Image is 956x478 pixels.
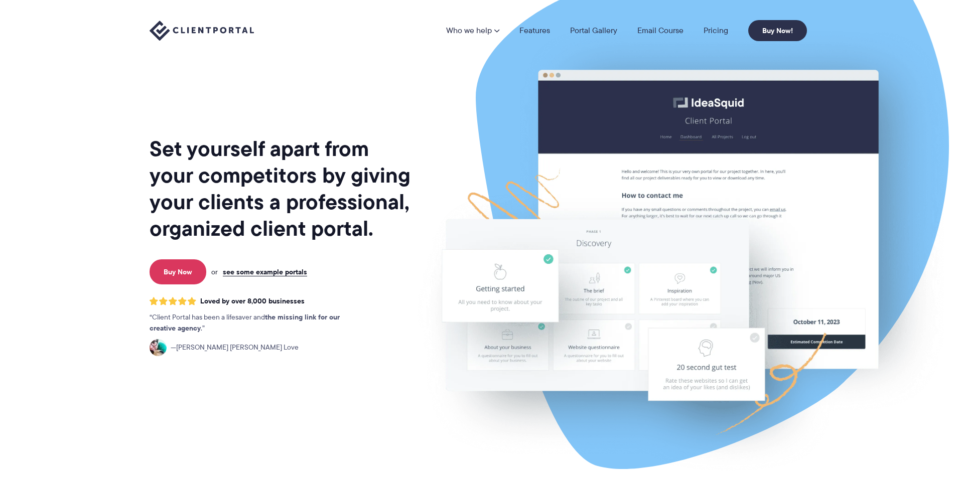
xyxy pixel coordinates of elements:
span: [PERSON_NAME] [PERSON_NAME] Love [171,342,299,353]
a: Who we help [446,27,499,35]
strong: the missing link for our creative agency [150,311,340,334]
h1: Set yourself apart from your competitors by giving your clients a professional, organized client ... [150,135,413,242]
span: or [211,267,218,276]
a: see some example portals [223,267,307,276]
p: Client Portal has been a lifesaver and . [150,312,360,334]
span: Loved by over 8,000 businesses [200,297,305,305]
a: Portal Gallery [570,27,617,35]
a: Email Course [637,27,684,35]
a: Buy Now [150,259,206,284]
a: Buy Now! [748,20,807,41]
a: Pricing [704,27,728,35]
a: Features [519,27,550,35]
